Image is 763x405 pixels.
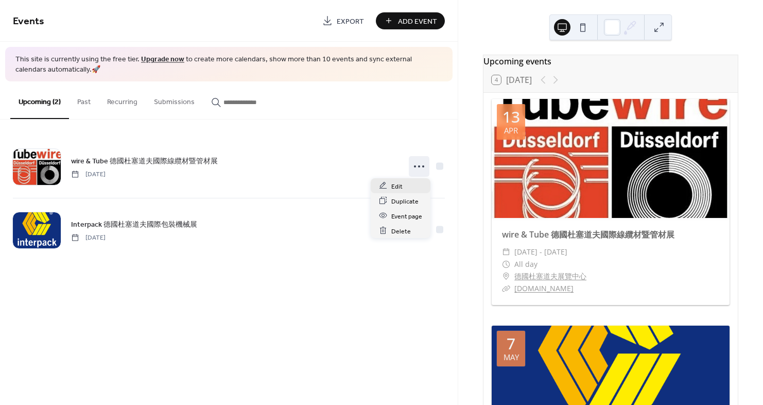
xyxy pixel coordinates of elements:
div: ​ [502,246,510,258]
button: Recurring [99,81,146,118]
span: [DATE] [71,233,106,242]
button: Past [69,81,99,118]
div: 13 [502,109,520,125]
a: [DOMAIN_NAME] [514,283,574,293]
span: All day [514,258,537,271]
div: Apr [504,127,518,134]
a: wire & Tube 德國杜塞道夫國際線纜材暨管材展 [502,229,674,240]
span: Event page [391,211,422,222]
span: Export [337,16,364,27]
span: Duplicate [391,196,419,207]
div: May [504,353,519,361]
span: Add Event [398,16,437,27]
a: Interpack 德國杜塞道夫國際包裝機械展 [71,218,197,230]
a: Export [315,12,372,29]
span: [DATE] - [DATE] [514,246,567,258]
span: This site is currently using the free tier. to create more calendars, show more than 10 events an... [15,55,442,75]
span: [DATE] [71,170,106,179]
button: Add Event [376,12,445,29]
button: Submissions [146,81,203,118]
a: Upgrade now [141,53,184,66]
span: Interpack 德國杜塞道夫國際包裝機械展 [71,219,197,230]
a: 德國杜塞道夫展覽中心 [514,270,586,282]
div: ​ [502,270,510,282]
span: wire & Tube 德國杜塞道夫國際線纜材暨管材展 [71,156,218,166]
div: ​ [502,282,510,295]
div: Upcoming events [483,55,738,67]
span: Edit [391,181,403,192]
button: Upcoming (2) [10,81,69,119]
span: Events [13,11,44,31]
div: ​ [502,258,510,271]
a: wire & Tube 德國杜塞道夫國際線纜材暨管材展 [71,155,218,167]
div: 7 [507,336,515,351]
span: Delete [391,226,411,237]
